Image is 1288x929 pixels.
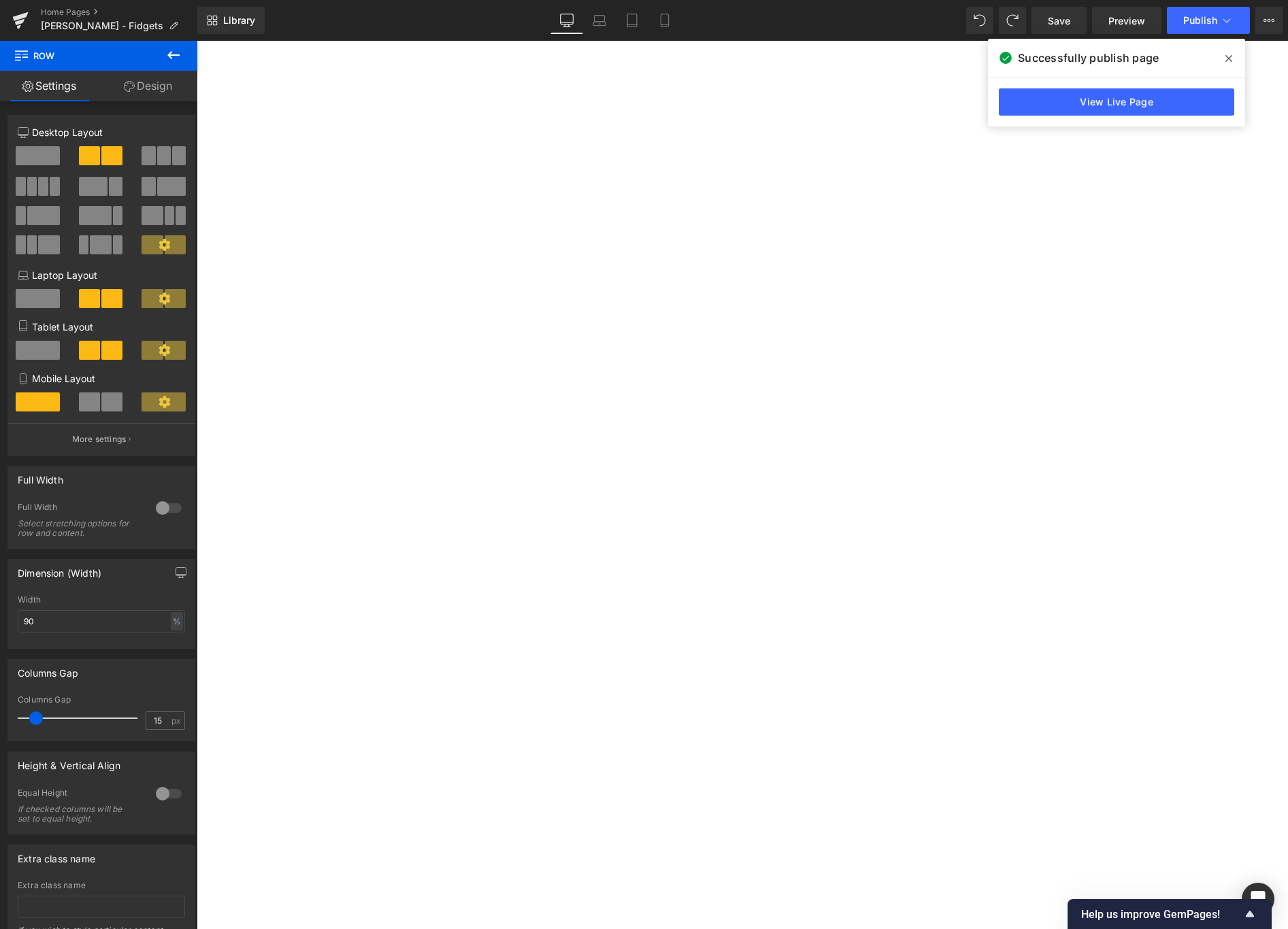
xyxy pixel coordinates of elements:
a: Mobile [648,7,681,34]
button: More [1255,7,1283,34]
p: Mobile Layout [18,371,185,386]
div: Width [18,595,185,605]
div: Open Intercom Messenger [1242,883,1274,915]
button: Redo [999,7,1026,34]
span: Successfully publish page [1018,50,1159,66]
div: Extra class name [18,881,185,890]
div: Columns Gap [18,660,78,679]
span: Row [14,41,150,71]
span: Library [223,14,255,27]
button: Undo [966,7,993,34]
button: Show survey - Help us improve GemPages! [1081,906,1258,922]
div: Select stretching options for row and content. [18,519,140,538]
a: New Library [197,7,265,34]
span: [PERSON_NAME] - Fidgets [41,20,163,31]
p: Tablet Layout [18,320,185,334]
span: Save [1048,14,1070,28]
span: Publish [1183,15,1217,26]
button: More settings [8,423,195,455]
a: View Live Page [999,88,1234,116]
p: Desktop Layout [18,125,185,139]
a: Tablet [616,7,648,34]
div: Equal Height [18,788,142,802]
span: Preview [1108,14,1145,28]
div: Full Width [18,467,63,486]
div: Full Width [18,502,142,516]
div: Columns Gap [18,695,185,705]
p: More settings [72,433,127,445]
p: Laptop Layout [18,268,185,282]
button: Publish [1167,7,1250,34]
div: If checked columns will be set to equal height. [18,805,140,824]
div: Dimension (Width) [18,560,101,579]
div: Extra class name [18,845,95,864]
a: Design [99,71,197,101]
a: Preview [1092,7,1161,34]
span: px [171,716,183,725]
input: auto [18,610,185,632]
div: Height & Vertical Align [18,752,120,771]
span: Help us improve GemPages! [1081,908,1242,921]
a: Home Pages [41,7,197,18]
a: Laptop [583,7,616,34]
div: % [171,612,183,630]
a: Desktop [550,7,583,34]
